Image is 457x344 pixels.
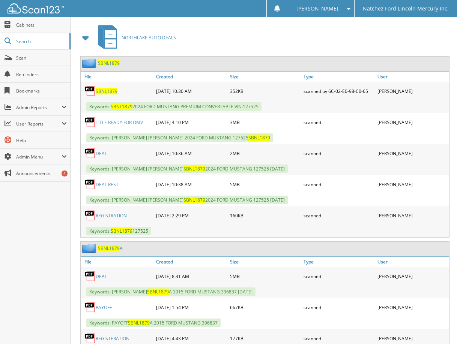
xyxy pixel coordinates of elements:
[16,154,62,160] span: Admin Menu
[86,102,262,111] span: Keywords: 2024 FORD MUSTANG PREMIUM CONVERTABLE VIN:127525
[111,103,132,110] span: SBNL1879
[96,335,129,342] a: REGISTERATION
[302,257,375,267] a: Type
[363,6,449,11] span: Natchez Ford Lincoln Mercury Inc.
[128,320,150,326] span: SBNL1879
[96,119,143,126] a: TITLE READY FOR OMV
[16,38,66,45] span: Search
[183,166,205,172] span: SBNL1879
[419,308,457,344] iframe: Chat Widget
[93,23,176,52] a: NORTHLAKE AUTO DEALS
[16,22,67,28] span: Cabinets
[16,170,67,176] span: Announcements
[376,177,449,192] div: [PERSON_NAME]
[376,115,449,130] div: [PERSON_NAME]
[98,245,120,251] span: SBNL1879
[228,115,302,130] div: 3MB
[154,84,228,99] div: [DATE] 10:30 AM
[376,300,449,315] div: [PERSON_NAME]
[16,88,67,94] span: Bookmarks
[84,148,96,159] img: PDF.png
[376,269,449,284] div: [PERSON_NAME]
[81,72,154,82] a: File
[96,304,112,311] a: PAYOFF
[98,245,123,251] a: SBNL1879A
[228,300,302,315] div: 667KB
[84,179,96,190] img: PDF.png
[96,273,107,280] a: DEAL
[228,177,302,192] div: 5MB
[147,289,169,295] span: SBNL1879
[16,55,67,61] span: Scan
[16,104,62,111] span: Admin Reports
[154,300,228,315] div: [DATE] 1:54 PM
[183,197,205,203] span: SBNL1879
[84,85,96,97] img: PDF.png
[228,72,302,82] a: Size
[84,271,96,282] img: PDF.png
[82,58,98,68] img: folder2.png
[228,146,302,161] div: 2MB
[16,121,62,127] span: User Reports
[154,146,228,161] div: [DATE] 10:36 AM
[154,208,228,223] div: [DATE] 2:29 PM
[248,135,270,141] span: SBNL1879
[84,210,96,221] img: PDF.png
[228,257,302,267] a: Size
[111,228,132,234] span: SBNL1879
[96,181,119,188] a: DEAL REST
[84,117,96,128] img: PDF.png
[98,60,120,66] a: SBNL1879
[302,84,375,99] div: scanned by 6C-02-E0-98-C0-65
[96,212,127,219] a: REGISTRATION
[154,269,228,284] div: [DATE] 8:31 AM
[16,137,67,144] span: Help
[96,88,117,94] a: SBNL1879
[376,84,449,99] div: [PERSON_NAME]
[302,146,375,161] div: scanned
[86,287,256,296] span: Keywords: [PERSON_NAME] A 2015 FORD MUSTANG 396837 [DATE]
[302,72,375,82] a: Type
[84,302,96,313] img: PDF.png
[302,269,375,284] div: scanned
[86,165,288,173] span: Keywords: [PERSON_NAME] [PERSON_NAME] 2024 FORD MUSTANG 127525 [DATE]
[8,3,64,13] img: scan123-logo-white.svg
[82,244,98,253] img: folder2.png
[81,257,154,267] a: File
[86,196,288,204] span: Keywords: [PERSON_NAME] [PERSON_NAME] 2024 FORD MUSTANG 127525 [DATE]
[86,133,273,142] span: Keywords: [PERSON_NAME] [PERSON_NAME] 2024 FORD MUSTANG 127525
[376,208,449,223] div: [PERSON_NAME]
[302,300,375,315] div: scanned
[376,146,449,161] div: [PERSON_NAME]
[154,72,228,82] a: Created
[302,115,375,130] div: scanned
[122,34,176,41] span: NORTHLAKE AUTO DEALS
[376,72,449,82] a: User
[154,177,228,192] div: [DATE] 10:38 AM
[86,319,221,327] span: Keywords: PAYOFF A 2015 FORD MUSTANG 396837
[296,6,338,11] span: [PERSON_NAME]
[302,177,375,192] div: scanned
[16,71,67,78] span: Reminders
[228,269,302,284] div: 5MB
[302,208,375,223] div: scanned
[154,257,228,267] a: Created
[62,171,68,176] div: 5
[228,208,302,223] div: 160KB
[84,333,96,344] img: PDF.png
[154,115,228,130] div: [DATE] 4:10 PM
[376,257,449,267] a: User
[96,150,107,157] a: DEAL
[86,227,151,235] span: Keywords: 127525
[228,84,302,99] div: 352KB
